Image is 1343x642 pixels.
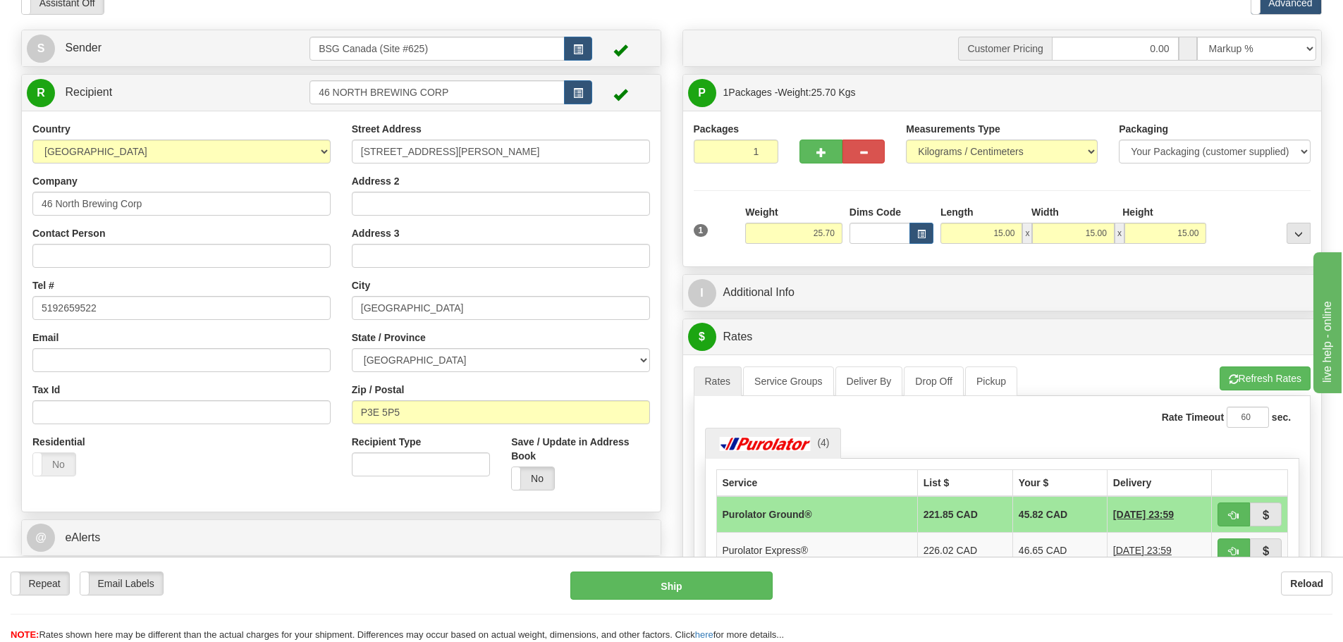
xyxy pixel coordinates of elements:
[352,331,426,345] label: State / Province
[811,87,836,98] span: 25.70
[570,572,773,600] button: Ship
[32,122,70,136] label: Country
[352,174,400,188] label: Address 2
[1281,572,1332,595] button: Reload
[723,78,856,106] span: Packages -
[32,174,78,188] label: Company
[352,435,422,449] label: Recipient Type
[835,366,903,396] a: Deliver By
[1031,205,1059,219] label: Width
[695,629,713,640] a: here
[778,87,855,98] span: Weight:
[65,42,102,54] span: Sender
[27,34,309,63] a: S Sender
[27,78,278,107] a: R Recipient
[917,496,1012,533] td: 221.85 CAD
[1290,578,1323,589] b: Reload
[1287,223,1311,244] div: ...
[1012,532,1107,568] td: 46.65 CAD
[904,366,964,396] a: Drop Off
[688,278,1317,307] a: IAdditional Info
[32,331,59,345] label: Email
[917,532,1012,568] td: 226.02 CAD
[32,383,60,397] label: Tax Id
[839,87,856,98] span: Kgs
[65,531,100,543] span: eAlerts
[716,532,917,568] td: Purolator Express®
[27,524,656,553] a: @ eAlerts
[352,383,405,397] label: Zip / Postal
[1272,410,1291,424] label: sec.
[352,278,370,292] label: City
[688,78,1317,107] a: P 1Packages -Weight:25.70 Kgs
[309,80,565,104] input: Recipient Id
[352,122,422,136] label: Street Address
[716,437,815,451] img: Purolator
[1119,122,1168,136] label: Packaging
[65,86,112,98] span: Recipient
[511,435,649,463] label: Save / Update in Address Book
[940,205,974,219] label: Length
[694,122,740,136] label: Packages
[688,279,716,307] span: I
[745,205,778,219] label: Weight
[11,629,39,640] span: NOTE:
[512,467,554,490] label: No
[27,79,55,107] span: R
[965,366,1017,396] a: Pickup
[27,35,55,63] span: S
[850,205,901,219] label: Dims Code
[1115,223,1124,244] span: x
[1311,249,1342,393] iframe: chat widget
[32,435,85,449] label: Residential
[906,122,1000,136] label: Measurements Type
[1107,469,1211,496] th: Delivery
[352,140,650,163] input: Enter a location
[688,323,716,351] span: $
[1012,496,1107,533] td: 45.82 CAD
[27,524,55,552] span: @
[817,437,829,448] span: (4)
[716,496,917,533] td: Purolator Ground®
[1012,469,1107,496] th: Your $
[11,572,69,595] label: Repeat
[917,469,1012,496] th: List $
[309,37,565,61] input: Sender Id
[694,366,742,396] a: Rates
[1162,410,1224,424] label: Rate Timeout
[32,278,54,292] label: Tel #
[1220,366,1311,390] button: Refresh Rates
[688,323,1317,352] a: $Rates
[80,572,163,595] label: Email Labels
[33,453,75,476] label: No
[694,224,709,237] span: 1
[958,37,1051,61] span: Customer Pricing
[743,366,833,396] a: Service Groups
[723,87,729,98] span: 1
[1022,223,1032,244] span: x
[1113,543,1172,557] span: 1 Day
[352,226,400,240] label: Address 3
[11,8,130,25] div: live help - online
[716,469,917,496] th: Service
[1113,507,1174,521] span: 1 Day
[688,79,716,107] span: P
[32,226,105,240] label: Contact Person
[1122,205,1153,219] label: Height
